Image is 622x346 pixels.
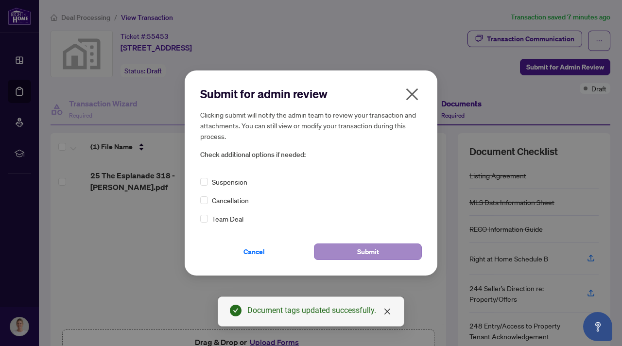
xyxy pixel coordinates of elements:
a: Close [382,306,393,317]
span: check-circle [230,305,242,316]
div: Document tags updated successfully. [247,305,392,316]
button: Submit [314,243,422,260]
span: Team Deal [212,213,243,224]
span: Suspension [212,176,247,187]
span: close [404,86,420,102]
span: close [383,308,391,315]
h5: Clicking submit will notify the admin team to review your transaction and attachments. You can st... [200,109,422,141]
button: Cancel [200,243,308,260]
span: Submit [357,244,379,259]
span: Cancellation [212,195,249,206]
span: Cancel [243,244,265,259]
span: Check additional options if needed: [200,149,422,160]
button: Open asap [583,312,612,341]
h2: Submit for admin review [200,86,422,102]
